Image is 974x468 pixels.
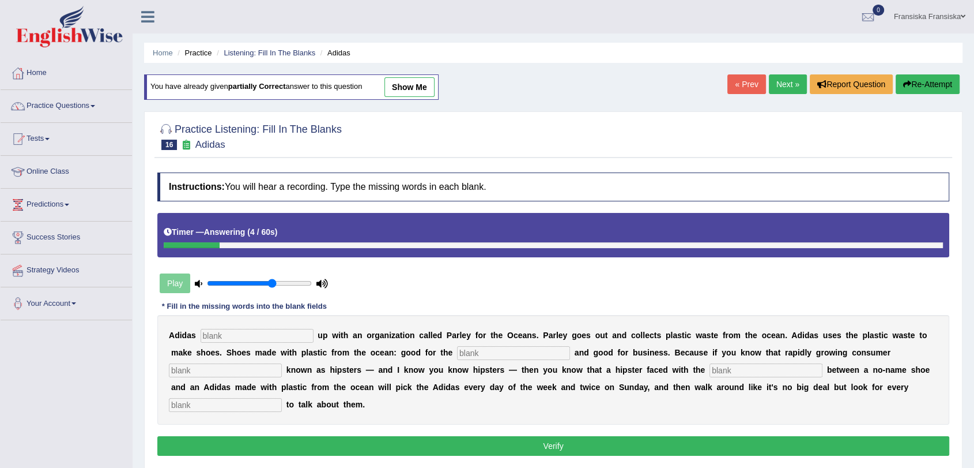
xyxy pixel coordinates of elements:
b: w [332,331,338,340]
b: i [685,331,687,340]
b: a [689,348,694,357]
b: c [631,331,636,340]
b: d [388,365,393,375]
b: t [919,331,922,340]
b: h [848,331,854,340]
b: n [745,348,750,357]
a: Practice Questions [1,90,132,119]
b: n [410,331,415,340]
b: l [867,331,870,340]
b: t [654,331,657,340]
a: Home [1,57,132,86]
b: e [911,331,915,340]
b: m [875,348,882,357]
b: o [922,331,927,340]
b: s [814,331,818,340]
b: i [180,331,182,340]
b: k [404,365,409,375]
b: r [625,348,628,357]
b: l [428,331,431,340]
b: s [903,331,908,340]
b: i [338,331,341,340]
b: t [341,331,343,340]
b: a [776,331,780,340]
b: e [187,348,192,357]
b: p [301,348,307,357]
b: o [428,348,433,357]
b: e [654,348,659,357]
b: a [870,331,874,340]
b: r [887,348,890,357]
b: d [267,348,272,357]
b: g [816,348,821,357]
b: s [699,348,703,357]
b: Answering [204,227,246,237]
b: t [878,331,881,340]
b: Instructions: [169,182,225,192]
b: r [334,348,337,357]
a: Strategy Videos [1,254,132,283]
button: Re-Attempt [896,74,960,94]
a: Predictions [1,189,132,218]
b: s [677,331,682,340]
b: s [659,348,663,357]
b: l [459,331,462,340]
b: i [881,331,884,340]
b: e [380,348,384,357]
b: u [871,348,876,357]
b: s [246,348,251,357]
b: w [696,331,702,340]
b: s [643,348,647,357]
b: t [440,348,443,357]
b: o [478,331,483,340]
b: g [593,348,598,357]
b: r [553,331,556,340]
button: Verify [157,436,949,456]
b: 4 / 60s [250,227,275,237]
b: partially correct [228,83,286,91]
b: g [401,348,406,357]
b: a [702,331,707,340]
b: a [378,365,383,375]
b: s [191,331,196,340]
b: s [656,331,661,340]
b: l [431,331,433,340]
b: a [549,331,553,340]
b: c [375,348,380,357]
b: r [785,348,788,357]
b: e [771,331,776,340]
b: d [437,331,442,340]
b: p [862,331,867,340]
a: Tests [1,123,132,152]
b: h [292,348,297,357]
b: t [845,331,848,340]
b: a [395,331,400,340]
b: n [780,331,785,340]
b: i [335,365,337,375]
b: a [452,331,456,340]
b: c [767,331,771,340]
b: n [527,331,532,340]
b: i [402,331,405,340]
b: a [384,348,389,357]
b: e [713,331,718,340]
b: w [892,331,899,340]
b: s [586,331,591,340]
b: c [686,331,691,340]
b: u [823,331,828,340]
b: a [353,331,357,340]
input: blank [457,346,570,360]
div: You have already given answer to this question [144,74,439,100]
b: t [354,348,357,357]
b: a [316,365,321,375]
b: A [169,331,175,340]
b: a [522,331,527,340]
b: o [406,348,411,357]
a: Your Account [1,287,132,316]
b: n [383,365,388,375]
b: y [722,348,726,357]
h2: Practice Listening: Fill In The Blanks [157,121,342,150]
b: s [215,348,220,357]
b: e [498,331,503,340]
b: t [400,331,403,340]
